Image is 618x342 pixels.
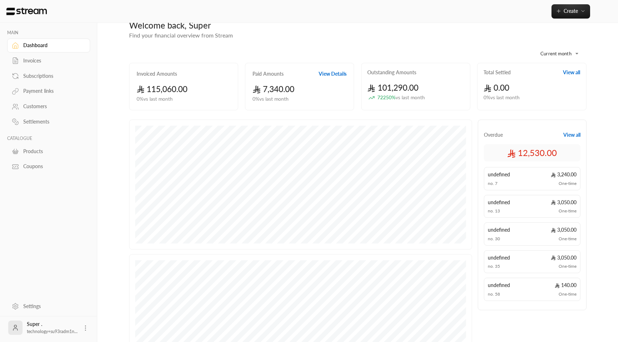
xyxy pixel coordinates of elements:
div: Payment links [23,87,81,95]
div: Super . [27,321,78,335]
span: 72250 % [377,94,425,101]
h2: Paid Amounts [252,70,284,77]
h2: Outstanding Amounts [367,69,416,76]
a: Settings [7,299,90,313]
p: CATALOGUE [7,136,90,141]
div: Coupons [23,163,81,170]
a: Invoices [7,54,90,68]
div: Welcome back, Super [129,20,587,31]
span: no. 30 [488,236,500,242]
div: Current month [529,44,583,63]
span: no. 35 [488,263,500,269]
span: 0 % vs last month [137,95,173,103]
span: Create [564,8,578,14]
span: no. 58 [488,291,500,297]
button: View all [563,69,580,76]
span: 0 % vs last month [484,94,520,101]
span: undefined [488,199,510,206]
span: vs last month [396,94,425,100]
span: 12,530.00 [507,147,557,159]
span: One-time [559,208,577,214]
span: 3,050.00 [551,199,577,206]
span: undefined [488,254,510,261]
a: Dashboard [7,39,90,52]
div: Settings [23,303,81,310]
span: One-time [559,263,577,269]
a: Payment links [7,84,90,98]
div: Dashboard [23,42,81,49]
span: 3,050.00 [551,226,577,233]
div: Subscriptions [23,72,81,80]
div: Invoices [23,57,81,64]
div: Products [23,148,81,155]
div: Customers [23,103,81,110]
span: 3,240.00 [551,171,577,178]
span: 140.00 [555,282,577,289]
a: Products [7,144,90,158]
span: no. 7 [488,181,497,186]
span: 115,060.00 [137,84,188,94]
span: 3,050.00 [551,254,577,261]
img: Logo [6,7,48,15]
span: undefined [488,171,510,178]
a: Subscriptions [7,69,90,83]
span: 0.00 [484,83,510,92]
span: One-time [559,236,577,242]
button: View all [563,131,580,139]
span: undefined [488,282,510,289]
span: undefined [488,226,510,233]
a: Settlements [7,115,90,129]
div: Settlements [23,118,81,125]
span: Find your financial overview from Stream [129,32,233,39]
span: Overdue [484,131,503,139]
p: MAIN [7,30,90,36]
span: 0 % vs last month [252,95,289,103]
span: no. 13 [488,208,500,214]
span: 101,290.00 [367,83,418,92]
span: 7,340.00 [252,84,294,94]
a: Coupons [7,160,90,173]
a: Customers [7,100,90,114]
span: technology+su93radm1n... [27,329,78,334]
span: One-time [559,291,577,297]
button: View Details [319,70,347,77]
h2: Total Settled [484,69,511,76]
span: One-time [559,181,577,186]
h2: Invoiced Amounts [137,70,177,77]
button: Create [551,4,590,19]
